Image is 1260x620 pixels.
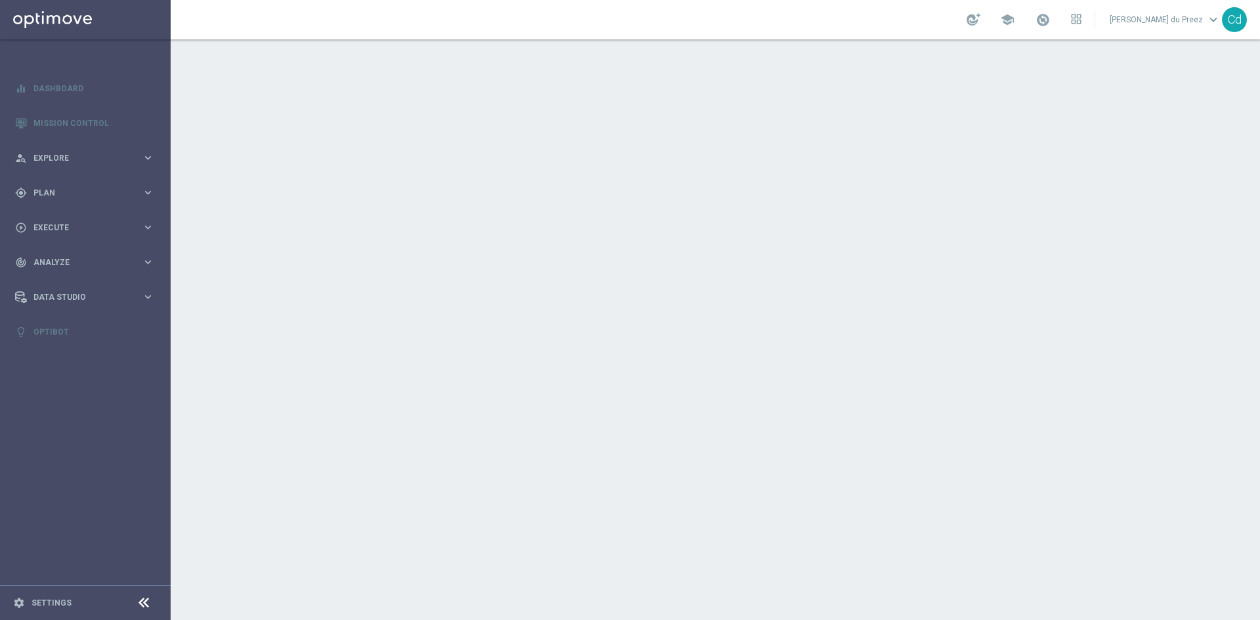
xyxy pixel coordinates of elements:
i: keyboard_arrow_right [142,152,154,164]
a: [PERSON_NAME] du Preezkeyboard_arrow_down [1108,10,1222,30]
button: gps_fixed Plan keyboard_arrow_right [14,188,155,198]
span: Explore [33,154,142,162]
i: equalizer [15,83,27,94]
i: lightbulb [15,326,27,338]
i: keyboard_arrow_right [142,291,154,303]
div: Mission Control [15,106,154,140]
div: Plan [15,187,142,199]
button: play_circle_outline Execute keyboard_arrow_right [14,222,155,233]
a: Settings [31,599,72,607]
div: Dashboard [15,71,154,106]
span: Analyze [33,258,142,266]
a: Optibot [33,314,154,349]
div: Explore [15,152,142,164]
span: school [1000,12,1015,27]
a: Dashboard [33,71,154,106]
i: gps_fixed [15,187,27,199]
button: Data Studio keyboard_arrow_right [14,292,155,302]
span: Plan [33,189,142,197]
div: Execute [15,222,142,234]
div: Cd [1222,7,1247,32]
button: Mission Control [14,118,155,129]
i: keyboard_arrow_right [142,221,154,234]
span: Execute [33,224,142,232]
div: Optibot [15,314,154,349]
i: play_circle_outline [15,222,27,234]
a: Mission Control [33,106,154,140]
button: track_changes Analyze keyboard_arrow_right [14,257,155,268]
button: person_search Explore keyboard_arrow_right [14,153,155,163]
div: Data Studio [15,291,142,303]
i: track_changes [15,257,27,268]
span: Data Studio [33,293,142,301]
i: keyboard_arrow_right [142,186,154,199]
i: person_search [15,152,27,164]
div: Analyze [15,257,142,268]
button: equalizer Dashboard [14,83,155,94]
i: settings [13,597,25,609]
button: lightbulb Optibot [14,327,155,337]
i: keyboard_arrow_right [142,256,154,268]
span: keyboard_arrow_down [1206,12,1221,27]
